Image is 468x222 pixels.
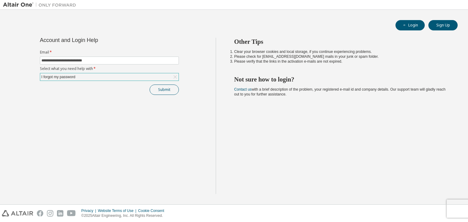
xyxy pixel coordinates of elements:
label: Email [40,50,179,55]
div: I forgot my password [41,74,76,80]
li: Clear your browser cookies and local storage, if you continue experiencing problems. [234,49,447,54]
button: Submit [150,85,179,95]
button: Sign Up [428,20,458,30]
button: Login [395,20,425,30]
img: instagram.svg [47,210,53,217]
div: Website Terms of Use [98,208,138,213]
img: facebook.svg [37,210,43,217]
img: youtube.svg [67,210,76,217]
div: Privacy [81,208,98,213]
div: I forgot my password [40,73,179,81]
a: Contact us [234,87,252,92]
img: Altair One [3,2,79,8]
label: Select what you need help with [40,66,179,71]
li: Please check for [EMAIL_ADDRESS][DOMAIN_NAME] mails in your junk or spam folder. [234,54,447,59]
p: © 2025 Altair Engineering, Inc. All Rights Reserved. [81,213,168,218]
h2: Not sure how to login? [234,75,447,83]
li: Please verify that the links in the activation e-mails are not expired. [234,59,447,64]
div: Account and Login Help [40,38,151,43]
h2: Other Tips [234,38,447,46]
img: linkedin.svg [57,210,63,217]
img: altair_logo.svg [2,210,33,217]
span: with a brief description of the problem, your registered e-mail id and company details. Our suppo... [234,87,446,96]
div: Cookie Consent [138,208,168,213]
